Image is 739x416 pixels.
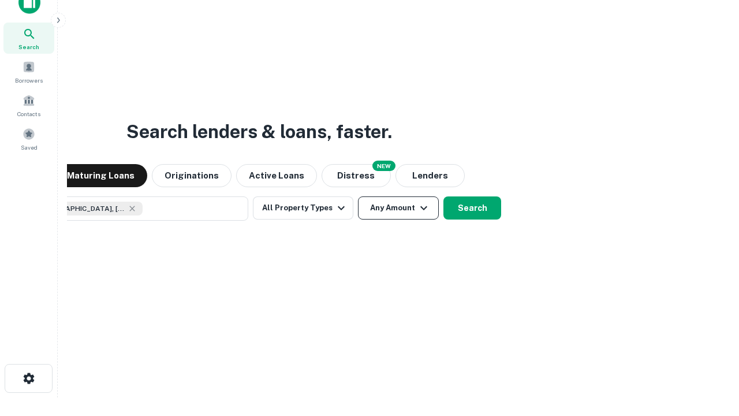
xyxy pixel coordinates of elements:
button: Active Loans [236,164,317,187]
span: Borrowers [15,76,43,85]
button: [GEOGRAPHIC_DATA], [GEOGRAPHIC_DATA], [GEOGRAPHIC_DATA] [17,196,248,221]
button: Lenders [395,164,465,187]
span: Saved [21,143,38,152]
button: Any Amount [358,196,439,220]
a: Contacts [3,90,54,121]
span: Search [18,42,39,51]
a: Search [3,23,54,54]
button: Search distressed loans with lien and other non-mortgage details. [322,164,391,187]
a: Saved [3,123,54,154]
button: Originations [152,164,232,187]
div: NEW [372,161,395,171]
button: Maturing Loans [54,164,147,187]
a: Borrowers [3,56,54,87]
h3: Search lenders & loans, faster. [126,118,392,146]
button: All Property Types [253,196,353,220]
button: Search [443,196,501,220]
span: [GEOGRAPHIC_DATA], [GEOGRAPHIC_DATA], [GEOGRAPHIC_DATA] [39,203,125,214]
span: Contacts [17,109,40,118]
iframe: Chat Widget [681,324,739,379]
